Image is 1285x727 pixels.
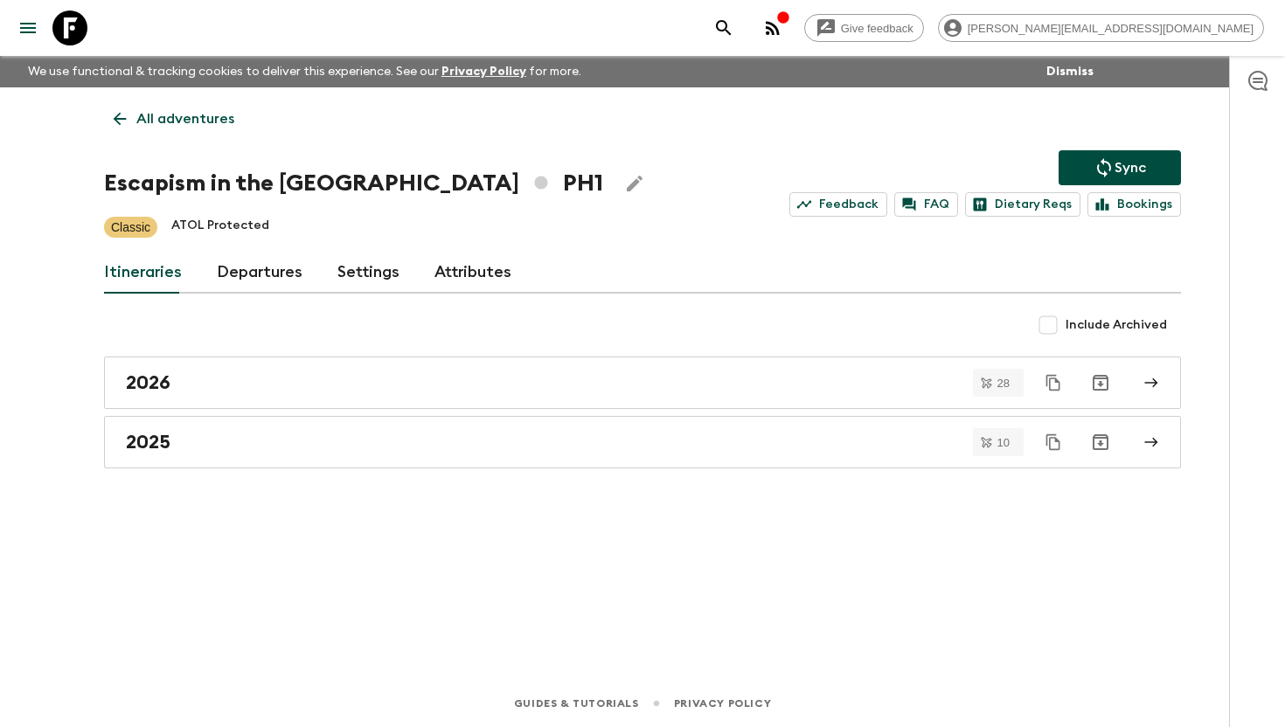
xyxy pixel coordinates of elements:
h2: 2026 [126,371,170,394]
button: menu [10,10,45,45]
a: Bookings [1087,192,1181,217]
p: All adventures [136,108,234,129]
a: 2026 [104,357,1181,409]
a: Settings [337,252,399,294]
a: 2025 [104,416,1181,468]
a: All adventures [104,101,244,136]
p: ATOL Protected [171,217,269,238]
div: [PERSON_NAME][EMAIL_ADDRESS][DOMAIN_NAME] [938,14,1264,42]
a: Departures [217,252,302,294]
a: Guides & Tutorials [514,694,639,713]
button: search adventures [706,10,741,45]
a: Itineraries [104,252,182,294]
h2: 2025 [126,431,170,454]
span: [PERSON_NAME][EMAIL_ADDRESS][DOMAIN_NAME] [958,22,1263,35]
p: Classic [111,218,150,236]
a: Give feedback [804,14,924,42]
span: Include Archived [1066,316,1167,334]
button: Duplicate [1038,426,1069,458]
p: We use functional & tracking cookies to deliver this experience. See our for more. [21,56,588,87]
a: Privacy Policy [674,694,771,713]
button: Sync adventure departures to the booking engine [1059,150,1181,185]
a: Privacy Policy [441,66,526,78]
a: FAQ [894,192,958,217]
p: Sync [1115,157,1146,178]
button: Archive [1083,365,1118,400]
span: 28 [987,377,1020,389]
a: Attributes [434,252,511,294]
a: Feedback [789,192,887,217]
button: Dismiss [1042,59,1098,84]
button: Archive [1083,425,1118,460]
a: Dietary Reqs [965,192,1080,217]
button: Edit Adventure Title [617,166,652,201]
span: 10 [987,437,1020,448]
button: Duplicate [1038,367,1069,398]
span: Give feedback [831,22,923,35]
h1: Escapism in the [GEOGRAPHIC_DATA] PH1 [104,166,603,201]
